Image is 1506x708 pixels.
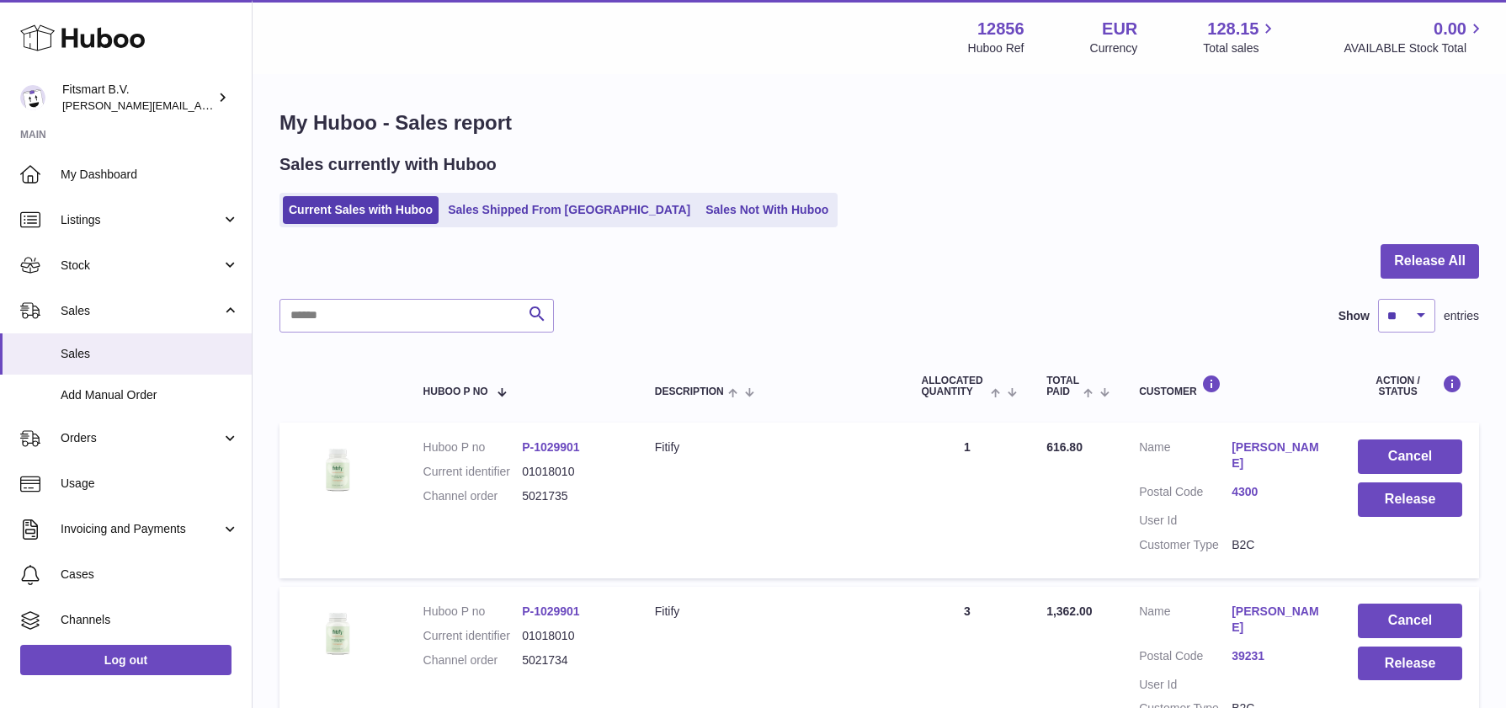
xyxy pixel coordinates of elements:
span: Orders [61,430,221,446]
a: Sales Not With Huboo [700,196,834,224]
dt: User Id [1139,677,1232,693]
strong: 12856 [977,18,1024,40]
a: P-1029901 [522,440,580,454]
a: 128.15 Total sales [1203,18,1278,56]
dd: 01018010 [522,628,621,644]
dd: B2C [1232,537,1324,553]
span: Total paid [1046,375,1079,397]
dt: Huboo P no [423,439,523,455]
dt: Current identifier [423,628,523,644]
button: Release [1358,647,1462,681]
span: Cases [61,567,239,583]
span: entries [1444,308,1479,324]
a: P-1029901 [522,604,580,618]
div: Fitify [655,439,888,455]
span: Invoicing and Payments [61,521,221,537]
img: jonathan@leaderoo.com [20,85,45,110]
span: 616.80 [1046,440,1083,454]
a: Sales Shipped From [GEOGRAPHIC_DATA] [442,196,696,224]
span: Add Manual Order [61,387,239,403]
div: Customer [1139,375,1324,397]
div: Action / Status [1358,375,1462,397]
span: Usage [61,476,239,492]
a: 0.00 AVAILABLE Stock Total [1344,18,1486,56]
a: 39231 [1232,648,1324,664]
span: Channels [61,612,239,628]
dd: 5021734 [522,652,621,668]
h1: My Huboo - Sales report [279,109,1479,136]
span: [PERSON_NAME][EMAIL_ADDRESS][DOMAIN_NAME] [62,98,338,112]
dt: Current identifier [423,464,523,480]
dt: User Id [1139,513,1232,529]
dt: Customer Type [1139,537,1232,553]
span: My Dashboard [61,167,239,183]
span: Sales [61,346,239,362]
a: 4300 [1232,484,1324,500]
span: Stock [61,258,221,274]
dt: Name [1139,604,1232,640]
a: Log out [20,645,231,675]
a: [PERSON_NAME] [1232,604,1324,636]
div: Huboo Ref [968,40,1024,56]
button: Cancel [1358,604,1462,638]
dt: Postal Code [1139,648,1232,668]
button: Cancel [1358,439,1462,474]
dt: Channel order [423,652,523,668]
a: [PERSON_NAME] [1232,439,1324,471]
button: Release [1358,482,1462,517]
td: 1 [905,423,1030,578]
span: Total sales [1203,40,1278,56]
button: Release All [1381,244,1479,279]
span: 0.00 [1434,18,1466,40]
span: ALLOCATED Quantity [922,375,987,397]
dd: 01018010 [522,464,621,480]
div: Fitify [655,604,888,620]
label: Show [1338,308,1370,324]
dt: Postal Code [1139,484,1232,504]
h2: Sales currently with Huboo [279,153,497,176]
span: 1,362.00 [1046,604,1093,618]
dt: Huboo P no [423,604,523,620]
div: Currency [1090,40,1138,56]
a: Current Sales with Huboo [283,196,439,224]
strong: EUR [1102,18,1137,40]
span: Sales [61,303,221,319]
span: Description [655,386,724,397]
dt: Name [1139,439,1232,476]
div: Fitsmart B.V. [62,82,214,114]
span: Listings [61,212,221,228]
img: 128561739542540.png [296,439,380,499]
span: 128.15 [1207,18,1259,40]
dd: 5021735 [522,488,621,504]
img: 128561739542540.png [296,604,380,663]
dt: Channel order [423,488,523,504]
span: Huboo P no [423,386,488,397]
span: AVAILABLE Stock Total [1344,40,1486,56]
